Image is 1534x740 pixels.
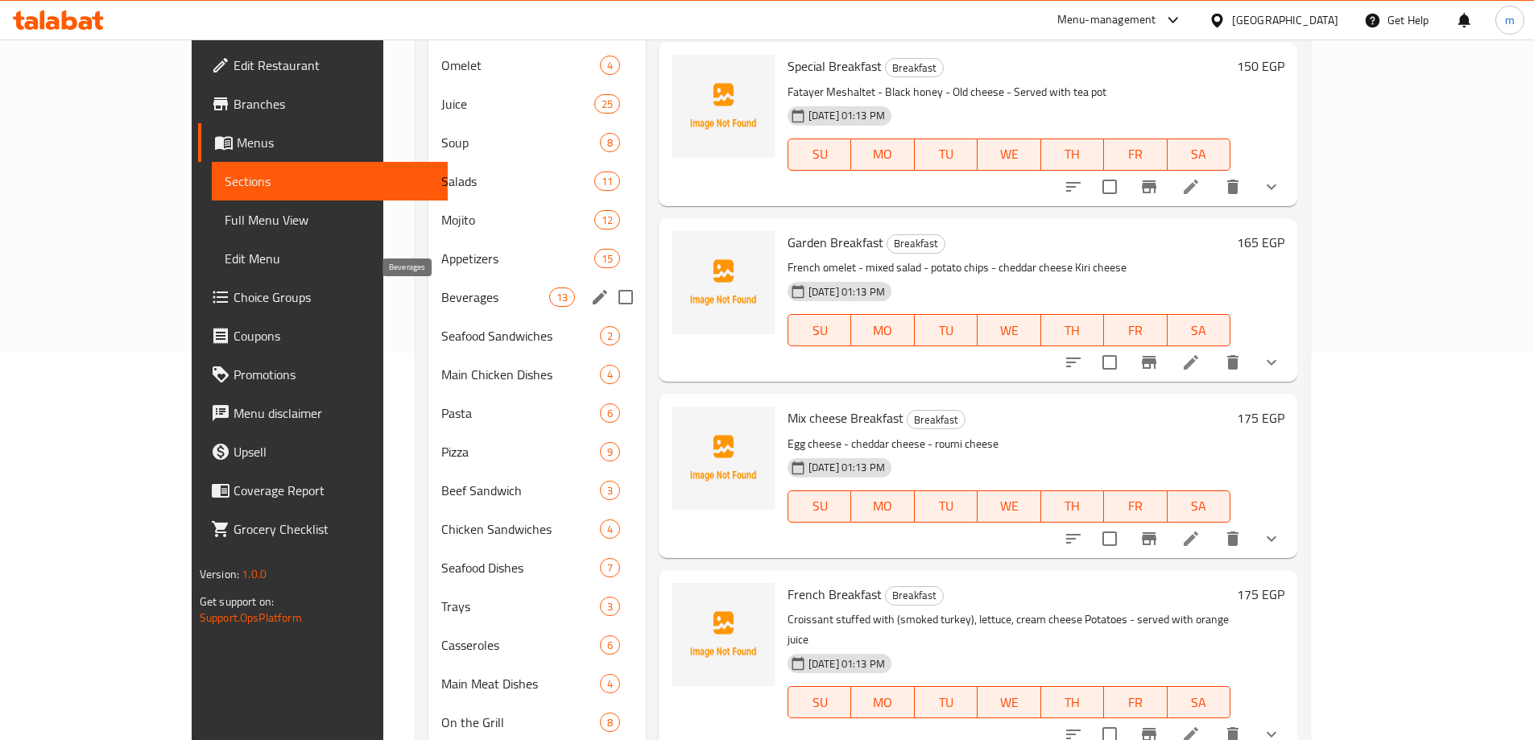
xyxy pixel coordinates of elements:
[886,59,943,77] span: Breakfast
[795,494,845,518] span: SU
[1262,353,1281,372] svg: Show Choices
[198,471,448,510] a: Coverage Report
[1232,11,1338,29] div: [GEOGRAPHIC_DATA]
[441,442,600,461] span: Pizza
[886,586,943,605] span: Breakfast
[600,519,620,539] div: items
[1110,319,1160,342] span: FR
[1104,490,1167,523] button: FR
[588,285,612,309] button: edit
[200,591,274,612] span: Get support on:
[1041,138,1104,171] button: TH
[601,522,619,537] span: 4
[1054,519,1093,558] button: sort-choices
[441,713,600,732] div: On the Grill
[595,213,619,228] span: 12
[225,210,435,229] span: Full Menu View
[600,403,620,423] div: items
[441,326,600,345] span: Seafood Sandwiches
[212,201,448,239] a: Full Menu View
[915,314,978,346] button: TU
[600,597,620,616] div: items
[978,490,1040,523] button: WE
[1262,177,1281,196] svg: Show Choices
[595,251,619,267] span: 15
[672,407,775,510] img: Mix cheese Breakfast
[428,626,646,664] div: Casseroles6
[441,287,548,307] span: Beverages
[1252,519,1291,558] button: show more
[234,403,435,423] span: Menu disclaimer
[428,239,646,278] div: Appetizers15
[200,607,302,628] a: Support.OpsPlatform
[1041,686,1104,718] button: TH
[858,143,908,166] span: MO
[594,210,620,229] div: items
[795,143,845,166] span: SU
[984,494,1034,518] span: WE
[1214,343,1252,382] button: delete
[242,564,267,585] span: 1.0.0
[1130,519,1168,558] button: Branch-specific-item
[441,210,593,229] span: Mojito
[441,133,600,152] span: Soup
[915,686,978,718] button: TU
[428,394,646,432] div: Pasta6
[600,674,620,693] div: items
[788,258,1230,278] p: French omelet - mixed salad - potato chips - cheddar cheese Kiri cheese
[441,365,600,384] div: Main Chicken Dishes
[428,471,646,510] div: Beef Sandwich3
[441,403,600,423] span: Pasta
[1214,519,1252,558] button: delete
[672,55,775,158] img: Special Breakfast
[788,54,882,78] span: Special Breakfast
[788,582,882,606] span: French Breakfast
[234,326,435,345] span: Coupons
[1174,494,1224,518] span: SA
[601,638,619,653] span: 6
[441,249,593,268] span: Appetizers
[600,635,620,655] div: items
[1505,11,1515,29] span: m
[1237,407,1284,429] h6: 175 EGP
[441,635,600,655] span: Casseroles
[1214,167,1252,206] button: delete
[1130,167,1168,206] button: Branch-specific-item
[1168,138,1230,171] button: SA
[601,444,619,460] span: 9
[921,143,971,166] span: TU
[788,406,903,430] span: Mix cheese Breakfast
[234,442,435,461] span: Upsell
[601,715,619,730] span: 8
[802,656,891,672] span: [DATE] 01:13 PM
[858,319,908,342] span: MO
[441,558,600,577] div: Seafood Dishes
[1181,353,1201,372] a: Edit menu item
[1041,314,1104,346] button: TH
[441,519,600,539] div: Chicken Sandwiches
[198,123,448,162] a: Menus
[601,406,619,421] span: 6
[672,583,775,686] img: French Breakfast
[1104,686,1167,718] button: FR
[1093,170,1127,204] span: Select to update
[1048,143,1098,166] span: TH
[921,494,971,518] span: TU
[1237,231,1284,254] h6: 165 EGP
[601,329,619,344] span: 2
[594,172,620,191] div: items
[978,314,1040,346] button: WE
[212,239,448,278] a: Edit Menu
[198,355,448,394] a: Promotions
[600,326,620,345] div: items
[802,108,891,123] span: [DATE] 01:13 PM
[802,284,891,300] span: [DATE] 01:13 PM
[198,316,448,355] a: Coupons
[441,597,600,616] span: Trays
[802,460,891,475] span: [DATE] 01:13 PM
[1262,529,1281,548] svg: Show Choices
